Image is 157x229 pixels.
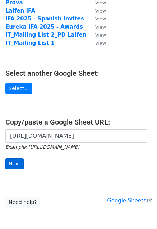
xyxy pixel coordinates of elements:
[107,197,152,204] a: Google Sheets
[95,8,106,14] small: View
[5,24,83,30] a: Eureka IFA 2025 - Awards
[5,129,148,143] input: Paste your Google Sheet URL here
[5,69,152,78] h4: Select another Google Sheet:
[121,195,157,229] div: Widget chat
[5,144,79,150] small: Example: [URL][DOMAIN_NAME]
[88,32,106,38] a: View
[5,8,35,14] a: Laifen IFA
[88,24,106,30] a: View
[95,24,106,30] small: View
[5,32,86,38] a: IT_Mailing List 2_PD Laifen
[5,118,152,126] h4: Copy/paste a Google Sheet URL:
[88,15,106,22] a: View
[121,195,157,229] iframe: Chat Widget
[5,15,84,22] a: IFA 2025 - Spanish invites
[5,83,32,94] a: Select...
[5,158,24,169] input: Next
[88,8,106,14] a: View
[5,197,40,208] a: Need help?
[5,40,55,46] a: IT_Mailing List 1
[95,41,106,46] small: View
[88,40,106,46] a: View
[95,16,106,22] small: View
[95,32,106,38] small: View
